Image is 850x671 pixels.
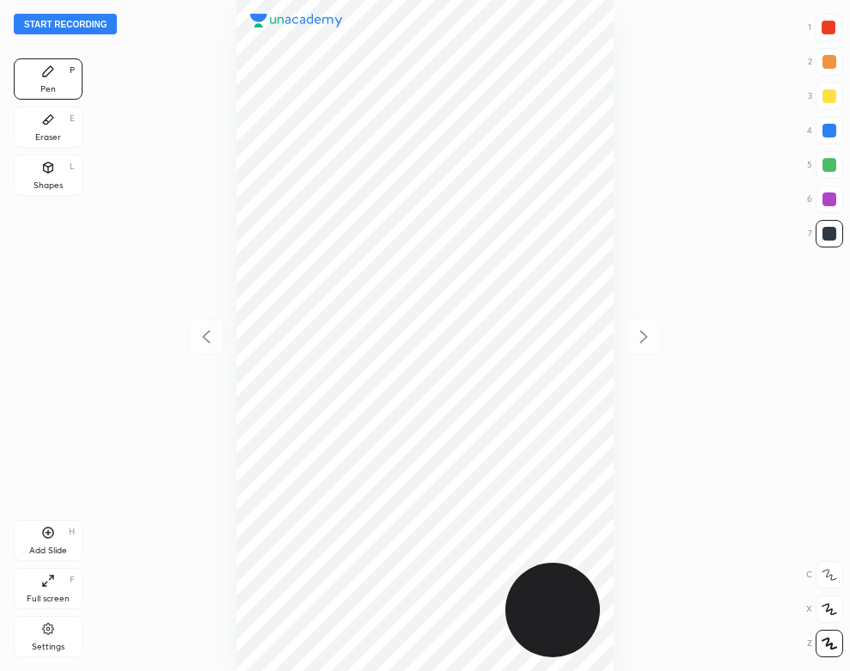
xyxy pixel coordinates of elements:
div: H [69,528,75,536]
div: P [70,66,75,75]
div: 5 [807,151,843,179]
div: E [70,114,75,123]
div: 4 [807,117,843,144]
div: 7 [808,220,843,247]
div: 6 [807,186,843,213]
img: logo.38c385cc.svg [250,14,343,27]
div: L [70,162,75,171]
div: 1 [808,14,842,41]
div: Add Slide [29,546,67,555]
div: Full screen [27,595,70,603]
div: Z [807,630,843,657]
button: Start recording [14,14,117,34]
div: 2 [808,48,843,76]
div: F [70,576,75,584]
div: Eraser [35,133,61,142]
div: Shapes [34,181,63,190]
div: C [806,561,843,589]
div: Pen [40,85,56,94]
div: X [806,595,843,623]
div: 3 [808,82,843,110]
div: Settings [32,643,64,651]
